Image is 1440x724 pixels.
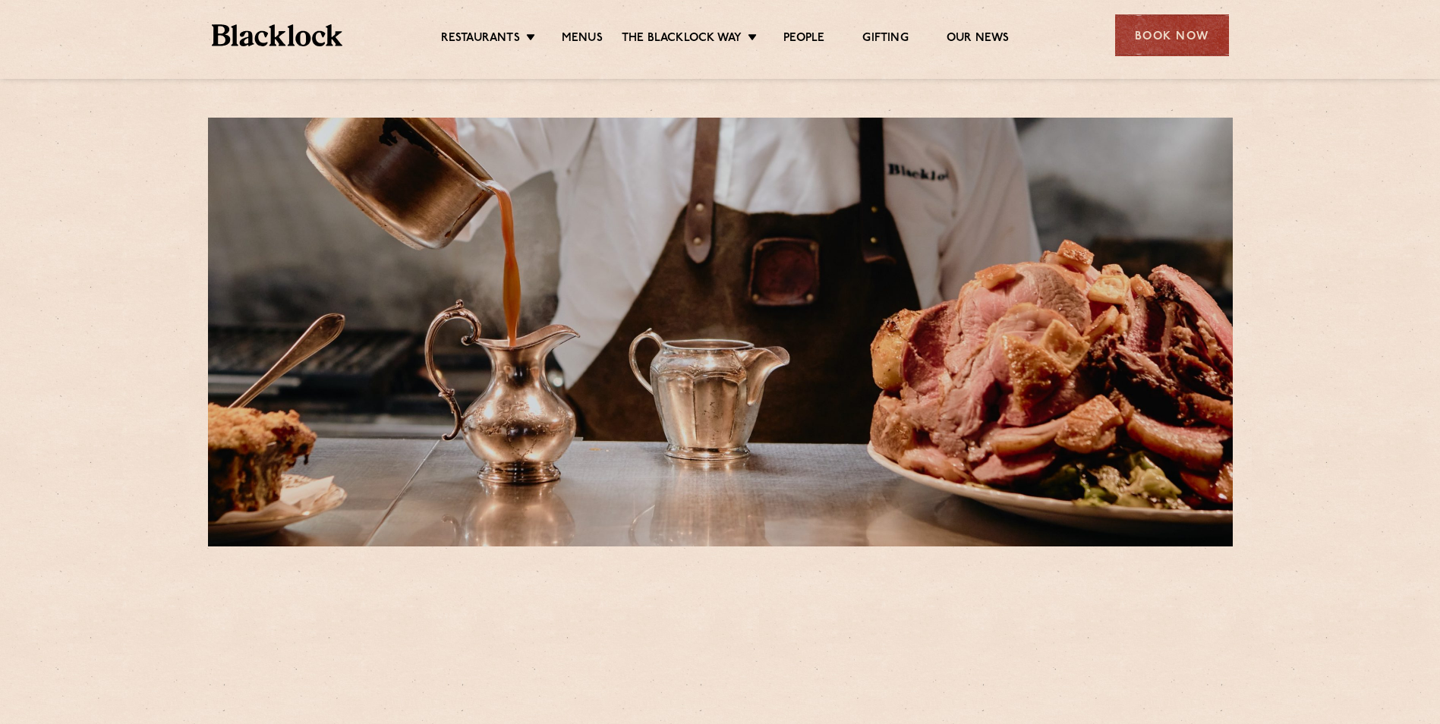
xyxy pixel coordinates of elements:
[562,31,603,48] a: Menus
[862,31,908,48] a: Gifting
[212,24,343,46] img: BL_Textured_Logo-footer-cropped.svg
[783,31,824,48] a: People
[622,31,742,48] a: The Blacklock Way
[947,31,1010,48] a: Our News
[441,31,520,48] a: Restaurants
[1115,14,1229,56] div: Book Now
